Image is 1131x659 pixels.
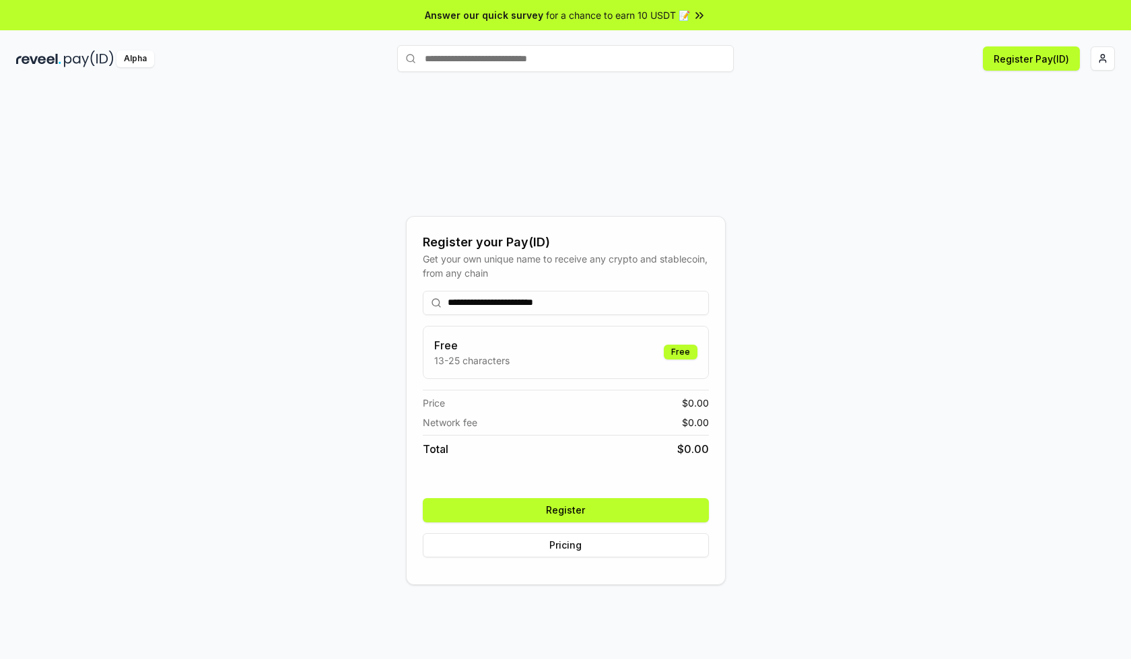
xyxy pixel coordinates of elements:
span: $ 0.00 [682,415,709,429]
button: Register [423,498,709,522]
span: $ 0.00 [682,396,709,410]
div: Free [664,345,697,359]
span: Price [423,396,445,410]
span: Answer our quick survey [425,8,543,22]
span: for a chance to earn 10 USDT 📝 [546,8,690,22]
span: Total [423,441,448,457]
div: Get your own unique name to receive any crypto and stablecoin, from any chain [423,252,709,280]
div: Alpha [116,50,154,67]
img: reveel_dark [16,50,61,67]
img: pay_id [64,50,114,67]
button: Pricing [423,533,709,557]
button: Register Pay(ID) [983,46,1080,71]
div: Register your Pay(ID) [423,233,709,252]
span: $ 0.00 [677,441,709,457]
p: 13-25 characters [434,353,510,368]
span: Network fee [423,415,477,429]
h3: Free [434,337,510,353]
